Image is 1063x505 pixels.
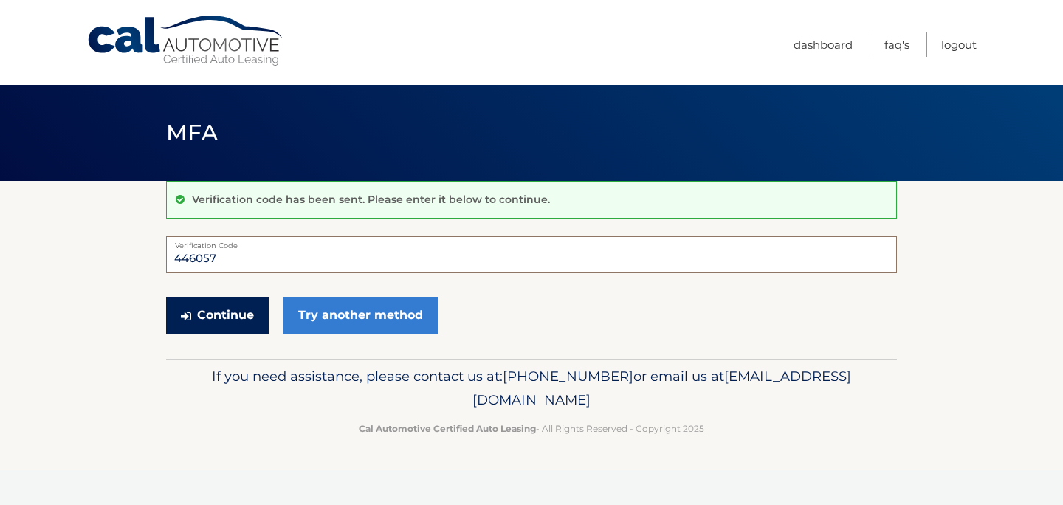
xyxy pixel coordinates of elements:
[166,236,897,273] input: Verification Code
[503,368,633,385] span: [PHONE_NUMBER]
[884,32,909,57] a: FAQ's
[359,423,536,434] strong: Cal Automotive Certified Auto Leasing
[941,32,977,57] a: Logout
[86,15,286,67] a: Cal Automotive
[166,297,269,334] button: Continue
[472,368,851,408] span: [EMAIL_ADDRESS][DOMAIN_NAME]
[794,32,853,57] a: Dashboard
[192,193,550,206] p: Verification code has been sent. Please enter it below to continue.
[176,365,887,412] p: If you need assistance, please contact us at: or email us at
[166,119,218,146] span: MFA
[283,297,438,334] a: Try another method
[176,421,887,436] p: - All Rights Reserved - Copyright 2025
[166,236,897,248] label: Verification Code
